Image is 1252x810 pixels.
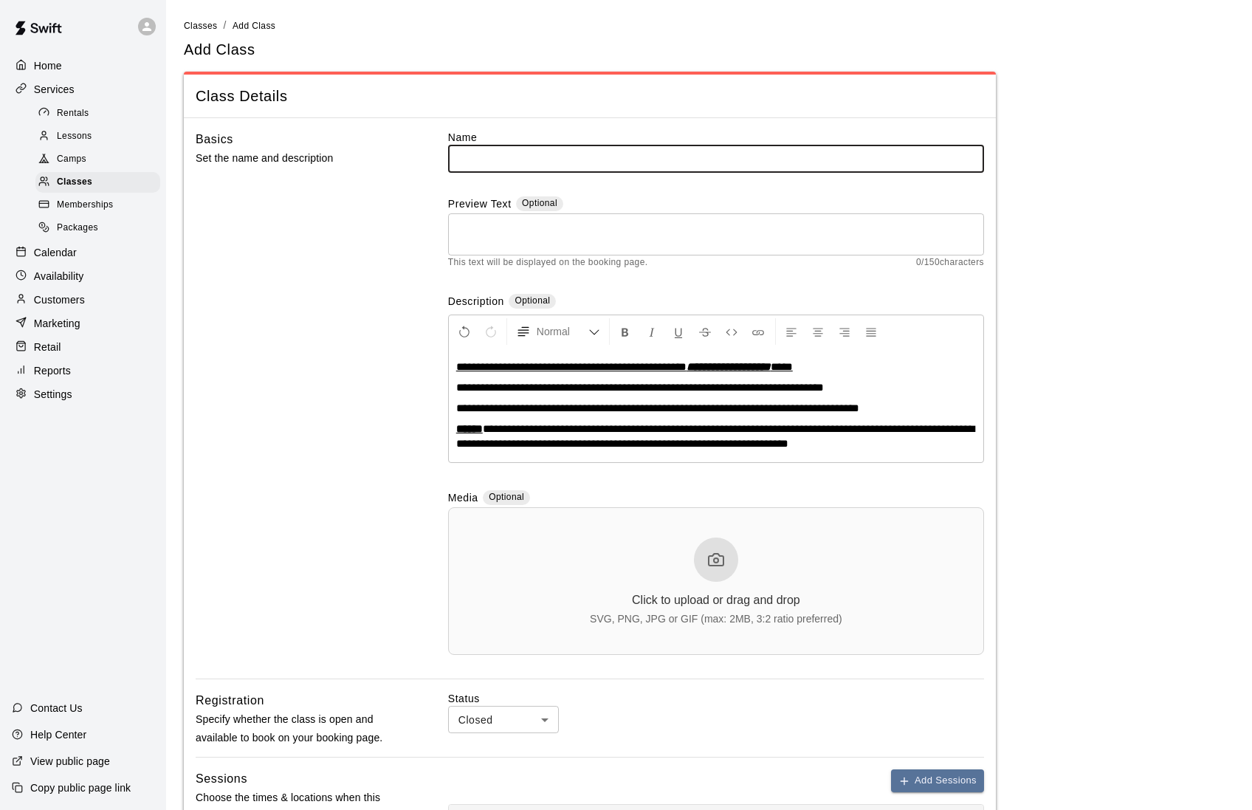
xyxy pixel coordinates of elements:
h6: Basics [196,130,233,149]
span: Optional [522,198,557,208]
p: Retail [34,340,61,354]
span: Optional [515,295,550,306]
button: Redo [478,318,503,345]
div: Rentals [35,103,160,124]
button: Format Bold [613,318,638,345]
nav: breadcrumb [184,18,1234,34]
p: Home [34,58,62,73]
label: Status [448,691,984,706]
div: Camps [35,149,160,170]
p: Settings [34,387,72,402]
button: Justify Align [859,318,884,345]
p: Copy public page link [30,780,131,795]
p: Customers [34,292,85,307]
p: Set the name and description [196,149,401,168]
button: Format Underline [666,318,691,345]
p: Contact Us [30,701,83,715]
button: Undo [452,318,477,345]
a: Reports [12,360,154,382]
a: Home [12,55,154,77]
a: Classes [35,171,166,194]
button: Insert Code [719,318,744,345]
span: Class Details [196,86,984,106]
a: Customers [12,289,154,311]
span: This text will be displayed on the booking page. [448,255,648,270]
button: Format Strikethrough [692,318,718,345]
span: Camps [57,152,86,167]
h5: Add Class [184,40,255,60]
label: Preview Text [448,196,512,213]
button: Left Align [779,318,804,345]
button: Add Sessions [891,769,984,792]
p: Services [34,82,75,97]
div: Click to upload or drag and drop [632,594,800,607]
p: Calendar [34,245,77,260]
h6: Registration [196,691,264,710]
a: Availability [12,265,154,287]
span: Optional [489,492,524,502]
p: Marketing [34,316,80,331]
a: Rentals [35,102,166,125]
div: SVG, PNG, JPG or GIF (max: 2MB, 3:2 ratio preferred) [590,613,842,625]
button: Formatting Options [510,318,606,345]
a: Retail [12,336,154,358]
a: Services [12,78,154,100]
div: Lessons [35,126,160,147]
label: Name [448,130,984,145]
li: / [223,18,226,33]
span: Memberships [57,198,113,213]
p: Reports [34,363,71,378]
div: Packages [35,218,160,238]
a: Packages [35,217,166,240]
a: Memberships [35,194,166,217]
a: Settings [12,383,154,405]
span: 0 / 150 characters [916,255,984,270]
label: Media [448,490,478,507]
p: View public page [30,754,110,769]
a: Calendar [12,241,154,264]
span: Classes [184,21,217,31]
button: Insert Link [746,318,771,345]
p: Specify whether the class is open and available to book on your booking page. [196,710,401,747]
span: Normal [537,324,588,339]
div: Closed [448,706,559,733]
p: Availability [34,269,84,284]
button: Center Align [805,318,830,345]
span: Packages [57,221,98,236]
a: Classes [184,19,217,31]
label: Description [448,294,504,311]
span: Lessons [57,129,92,144]
span: Rentals [57,106,89,121]
div: Classes [35,172,160,193]
span: Classes [57,175,92,190]
h6: Sessions [196,769,247,789]
a: Camps [35,148,166,171]
button: Format Italics [639,318,664,345]
span: Add Class [233,21,275,31]
a: Marketing [12,312,154,334]
button: Right Align [832,318,857,345]
p: Help Center [30,727,86,742]
a: Lessons [35,125,166,148]
div: Memberships [35,195,160,216]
